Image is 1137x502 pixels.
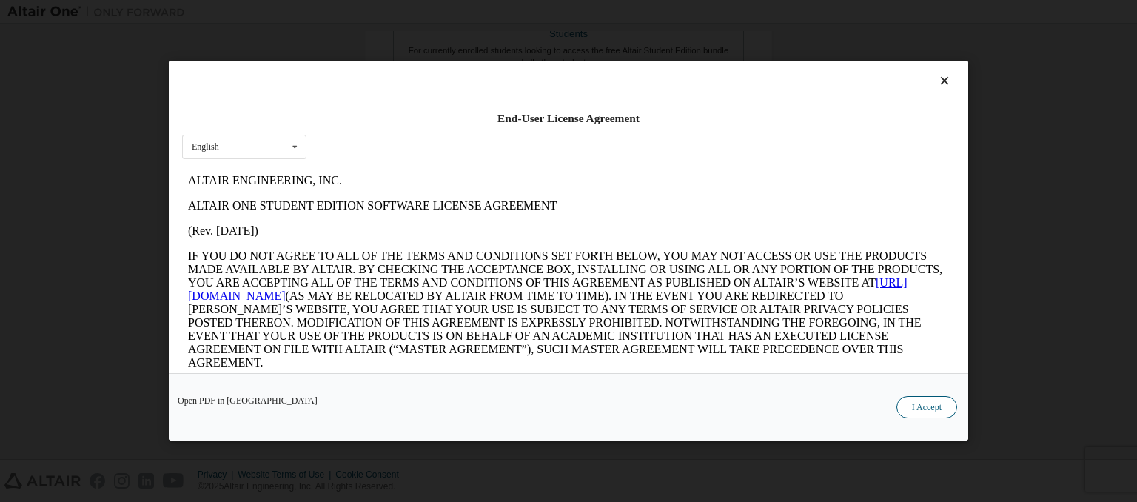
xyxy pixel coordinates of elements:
[896,397,957,419] button: I Accept
[6,56,767,70] p: (Rev. [DATE])
[6,108,725,134] a: [URL][DOMAIN_NAME]
[6,31,767,44] p: ALTAIR ONE STUDENT EDITION SOFTWARE LICENSE AGREEMENT
[182,111,955,126] div: End-User License Agreement
[178,397,318,406] a: Open PDF in [GEOGRAPHIC_DATA]
[6,81,767,201] p: IF YOU DO NOT AGREE TO ALL OF THE TERMS AND CONDITIONS SET FORTH BELOW, YOU MAY NOT ACCESS OR USE...
[192,143,219,152] div: English
[6,213,767,280] p: This Altair One Student Edition Software License Agreement (“Agreement”) is between Altair Engine...
[6,6,767,19] p: ALTAIR ENGINEERING, INC.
